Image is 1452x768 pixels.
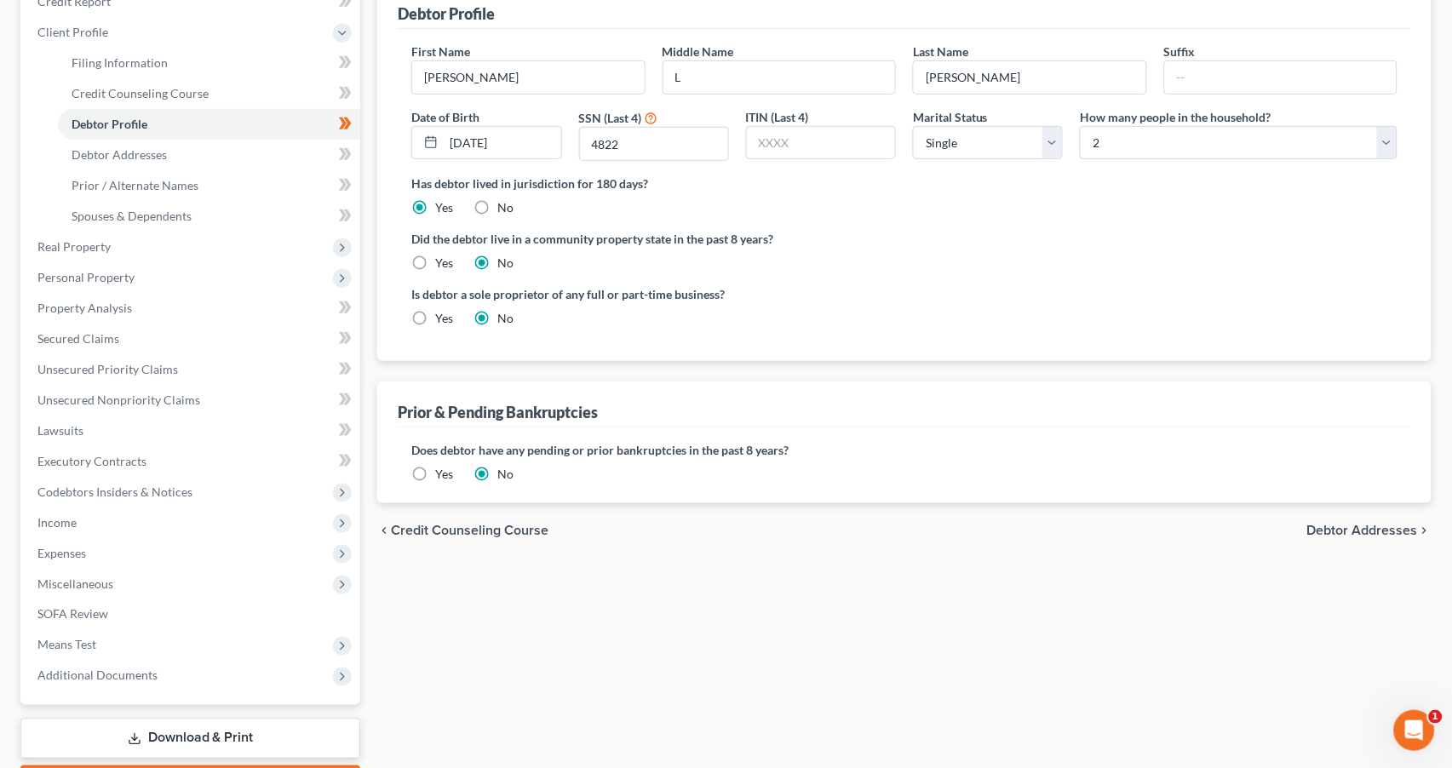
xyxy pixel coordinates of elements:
[1307,524,1432,537] button: Debtor Addresses chevron_right
[398,402,598,422] div: Prior & Pending Bankruptcies
[663,61,895,94] input: M.I
[24,385,360,416] a: Unsecured Nonpriority Claims
[72,147,167,162] span: Debtor Addresses
[1429,710,1443,724] span: 1
[411,441,1397,459] label: Does debtor have any pending or prior bankruptcies in the past 8 years?
[72,55,168,70] span: Filing Information
[37,576,113,591] span: Miscellaneous
[58,201,360,232] a: Spouses & Dependents
[37,515,77,530] span: Income
[377,524,548,537] button: chevron_left Credit Counseling Course
[37,423,83,438] span: Lawsuits
[746,108,809,126] label: ITIN (Last 4)
[24,446,360,477] a: Executory Contracts
[72,86,209,100] span: Credit Counseling Course
[58,170,360,201] a: Prior / Alternate Names
[37,546,86,560] span: Expenses
[1080,108,1271,126] label: How many people in the household?
[72,209,192,223] span: Spouses & Dependents
[1418,524,1432,537] i: chevron_right
[24,354,360,385] a: Unsecured Priority Claims
[412,61,644,94] input: --
[580,128,728,160] input: XXXX
[411,108,479,126] label: Date of Birth
[435,255,453,272] label: Yes
[497,255,514,272] label: No
[435,466,453,483] label: Yes
[37,239,111,254] span: Real Property
[913,108,988,126] label: Marital Status
[497,466,514,483] label: No
[444,127,560,159] input: MM/DD/YYYY
[58,140,360,170] a: Debtor Addresses
[663,43,734,60] label: Middle Name
[579,109,642,127] label: SSN (Last 4)
[24,416,360,446] a: Lawsuits
[72,178,198,192] span: Prior / Alternate Names
[411,43,470,60] label: First Name
[411,230,1397,248] label: Did the debtor live in a community property state in the past 8 years?
[435,199,453,216] label: Yes
[37,362,178,376] span: Unsecured Priority Claims
[24,324,360,354] a: Secured Claims
[1307,524,1418,537] span: Debtor Addresses
[37,331,119,346] span: Secured Claims
[24,599,360,630] a: SOFA Review
[398,3,495,24] div: Debtor Profile
[497,199,514,216] label: No
[58,48,360,78] a: Filing Information
[435,310,453,327] label: Yes
[377,524,391,537] i: chevron_left
[914,61,1145,94] input: --
[20,719,360,759] a: Download & Print
[37,484,192,499] span: Codebtors Insiders & Notices
[497,310,514,327] label: No
[37,25,108,39] span: Client Profile
[1164,43,1196,60] label: Suffix
[913,43,968,60] label: Last Name
[37,454,146,468] span: Executory Contracts
[747,127,895,159] input: XXXX
[72,117,147,131] span: Debtor Profile
[1165,61,1397,94] input: --
[58,78,360,109] a: Credit Counseling Course
[411,175,1397,192] label: Has debtor lived in jurisdiction for 180 days?
[24,293,360,324] a: Property Analysis
[391,524,548,537] span: Credit Counseling Course
[37,393,200,407] span: Unsecured Nonpriority Claims
[37,668,158,683] span: Additional Documents
[37,607,108,622] span: SOFA Review
[58,109,360,140] a: Debtor Profile
[1394,710,1435,751] iframe: Intercom live chat
[37,301,132,315] span: Property Analysis
[37,270,135,284] span: Personal Property
[411,285,896,303] label: Is debtor a sole proprietor of any full or part-time business?
[37,638,96,652] span: Means Test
